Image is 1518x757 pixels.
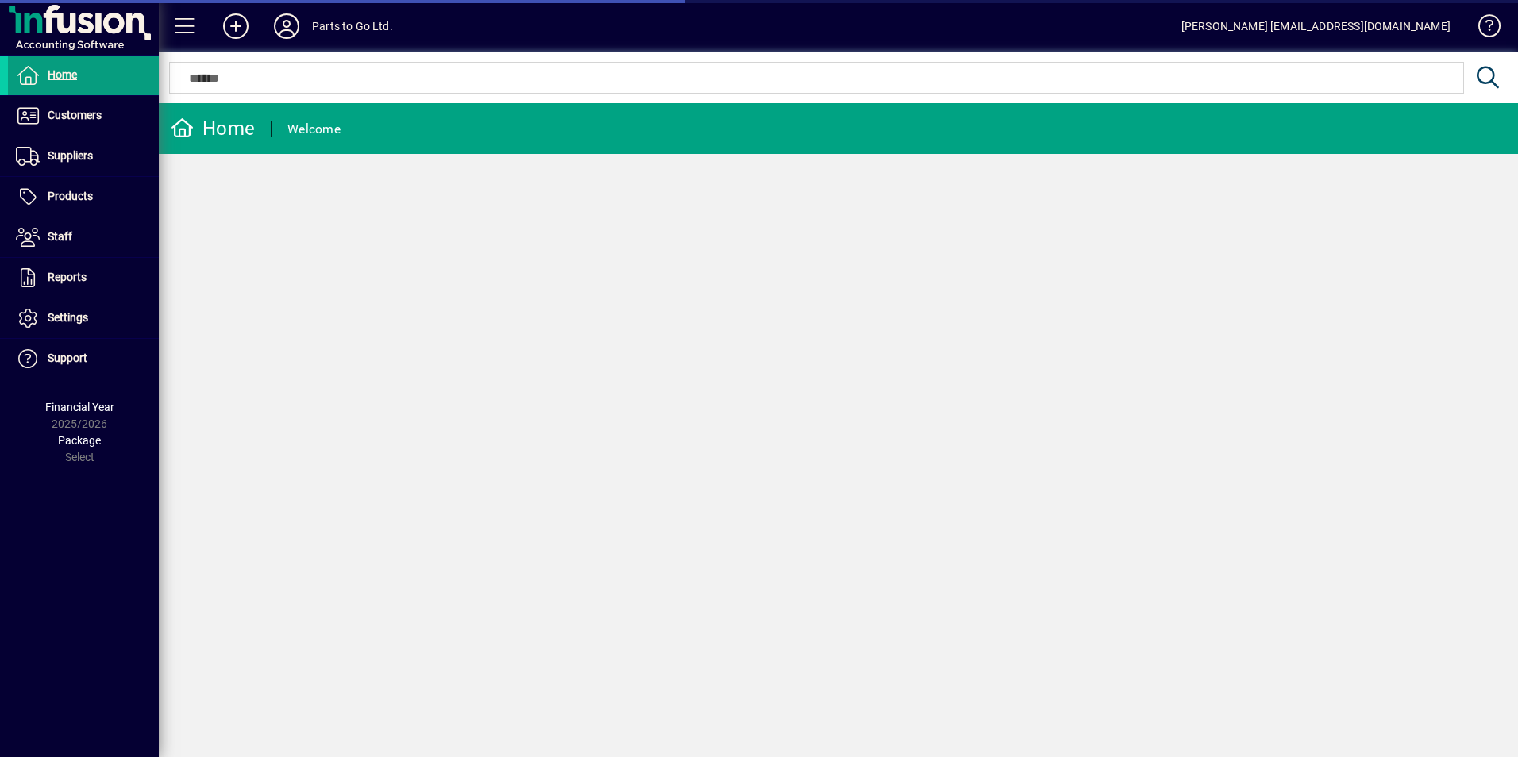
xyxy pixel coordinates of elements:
[48,352,87,364] span: Support
[45,401,114,413] span: Financial Year
[48,68,77,81] span: Home
[210,12,261,40] button: Add
[1466,3,1498,55] a: Knowledge Base
[48,311,88,324] span: Settings
[171,116,255,141] div: Home
[1181,13,1451,39] div: [PERSON_NAME] [EMAIL_ADDRESS][DOMAIN_NAME]
[8,298,159,338] a: Settings
[8,177,159,217] a: Products
[261,12,312,40] button: Profile
[48,149,93,162] span: Suppliers
[8,339,159,378] a: Support
[48,271,87,283] span: Reports
[58,434,101,447] span: Package
[48,190,93,202] span: Products
[312,13,393,39] div: Parts to Go Ltd.
[8,258,159,298] a: Reports
[8,217,159,257] a: Staff
[48,109,102,121] span: Customers
[8,96,159,136] a: Customers
[48,230,72,243] span: Staff
[287,117,341,142] div: Welcome
[8,136,159,176] a: Suppliers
